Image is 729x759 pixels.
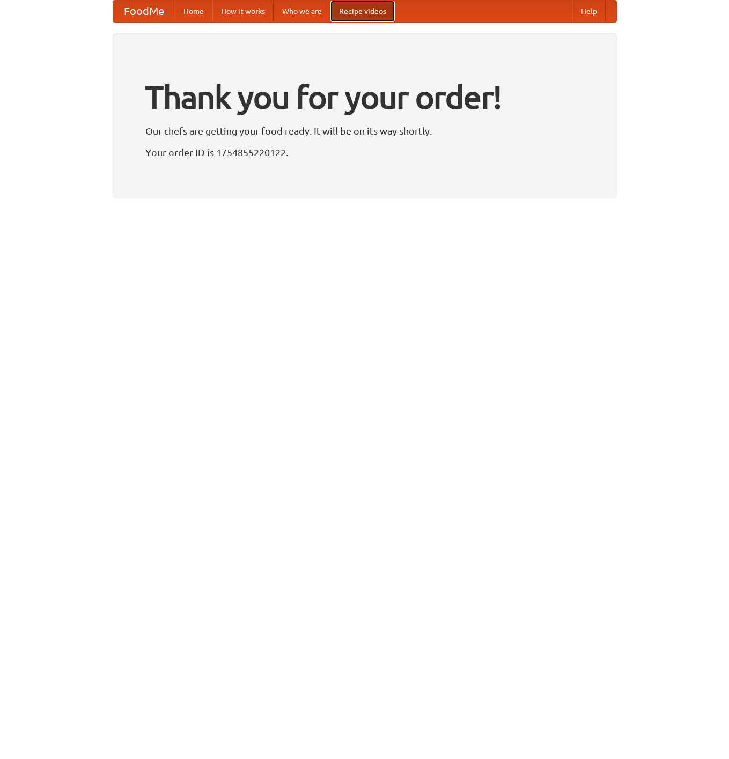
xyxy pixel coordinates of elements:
[175,1,212,22] a: Home
[145,144,584,160] p: Your order ID is 1754855220122.
[330,1,395,22] a: Recipe videos
[572,1,606,22] a: Help
[274,1,330,22] a: Who we are
[113,1,175,22] a: FoodMe
[145,123,584,139] p: Our chefs are getting your food ready. It will be on its way shortly.
[145,71,584,123] h1: Thank you for your order!
[212,1,274,22] a: How it works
